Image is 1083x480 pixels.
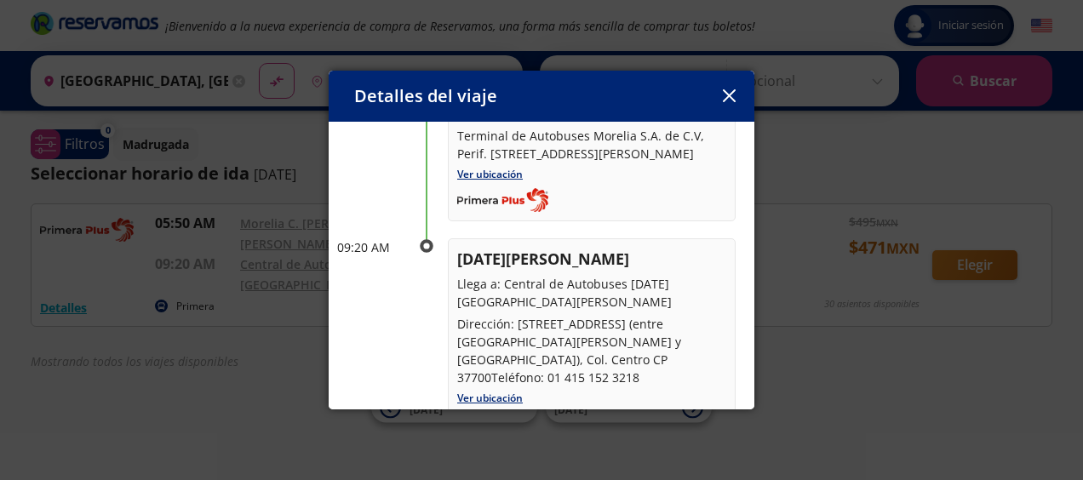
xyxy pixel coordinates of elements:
p: [DATE][PERSON_NAME] [457,248,726,271]
p: Dirección: [STREET_ADDRESS] (entre [GEOGRAPHIC_DATA][PERSON_NAME] y [GEOGRAPHIC_DATA]), Col. Cent... [457,315,726,386]
img: Completo_color__1_.png [457,188,548,212]
p: Llega a: Central de Autobuses [DATE][GEOGRAPHIC_DATA][PERSON_NAME] [457,275,726,311]
p: 09:20 AM [337,238,405,256]
a: Ver ubicación [457,391,523,405]
p: Detalles del viaje [354,83,497,109]
p: Terminal de Autobuses Morelia S.A. de C.V, Perif. [STREET_ADDRESS][PERSON_NAME] [457,127,726,163]
a: Ver ubicación [457,167,523,181]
